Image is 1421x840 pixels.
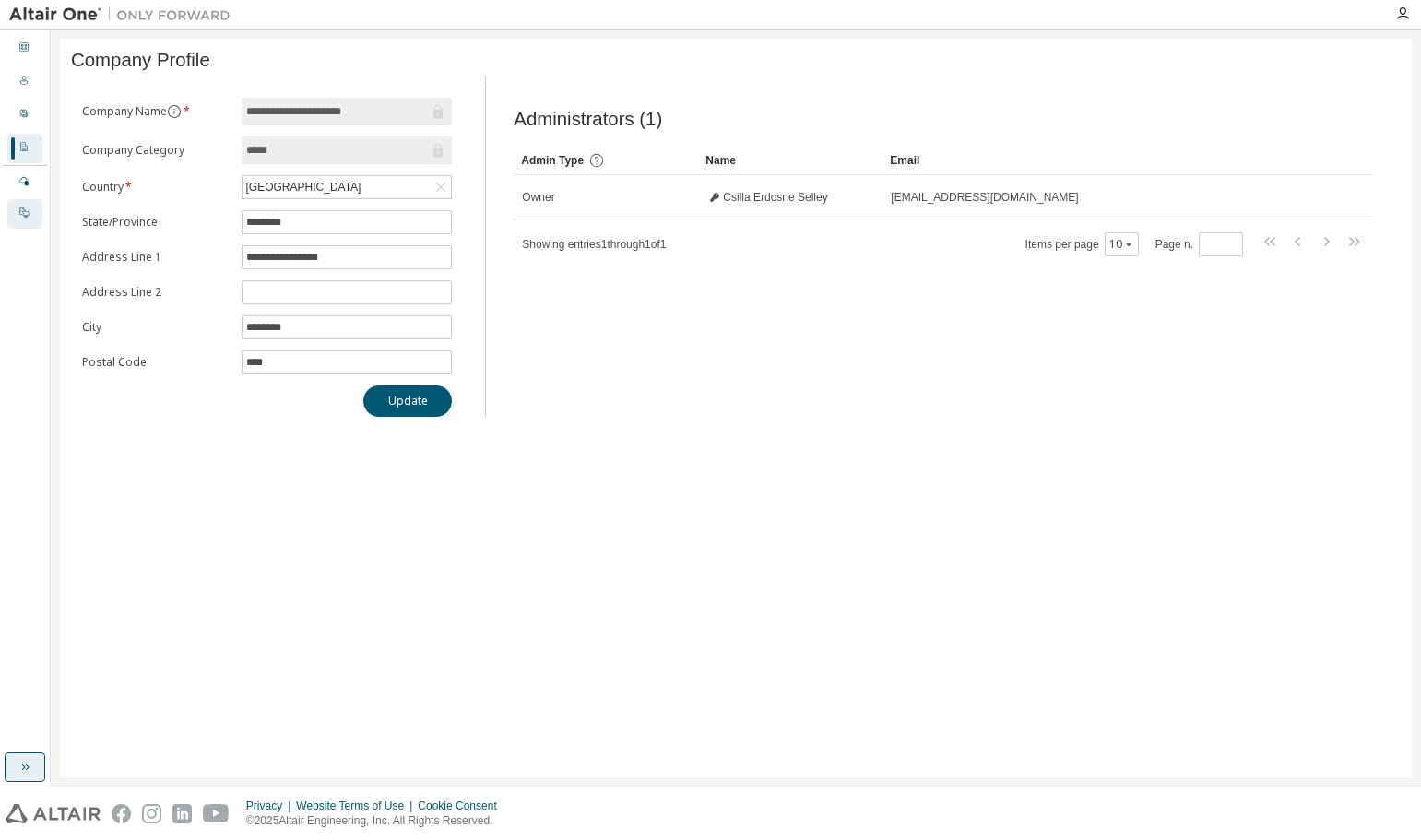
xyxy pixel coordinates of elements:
[82,355,231,370] label: Postal Code
[6,804,101,823] img: altair_logo.svg
[705,146,875,175] div: Name
[82,104,231,119] label: Company Name
[82,143,231,158] label: Company Category
[203,804,230,823] img: youtube.svg
[82,215,231,230] label: State/Province
[112,804,131,823] img: facebook.svg
[723,190,827,205] span: Csilla Erdosne Selley
[82,320,231,335] label: City
[296,799,418,813] div: Website Terms of Use
[7,168,42,197] div: Managed
[363,385,452,417] button: Update
[521,154,584,167] span: Admin Type
[1025,232,1139,256] span: Items per page
[9,6,240,24] img: Altair One
[167,104,182,119] button: information
[1155,232,1243,256] span: Page n.
[246,813,508,829] p: © 2025 Altair Engineering, Inc. All Rights Reserved.
[243,176,452,198] div: [GEOGRAPHIC_DATA]
[71,50,210,71] span: Company Profile
[7,199,42,229] div: On Prem
[7,34,42,64] div: Dashboard
[522,190,554,205] span: Owner
[514,109,662,130] span: Administrators (1)
[891,190,1078,205] span: [EMAIL_ADDRESS][DOMAIN_NAME]
[418,799,507,813] div: Cookie Consent
[82,180,231,195] label: Country
[172,804,192,823] img: linkedin.svg
[522,238,666,251] span: Showing entries 1 through 1 of 1
[82,285,231,300] label: Address Line 2
[243,177,364,197] div: [GEOGRAPHIC_DATA]
[246,799,296,813] div: Privacy
[142,804,161,823] img: instagram.svg
[7,134,42,163] div: Company Profile
[82,250,231,265] label: Address Line 1
[7,101,42,130] div: User Profile
[890,146,1321,175] div: Email
[1109,237,1134,252] button: 10
[7,67,42,97] div: Users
